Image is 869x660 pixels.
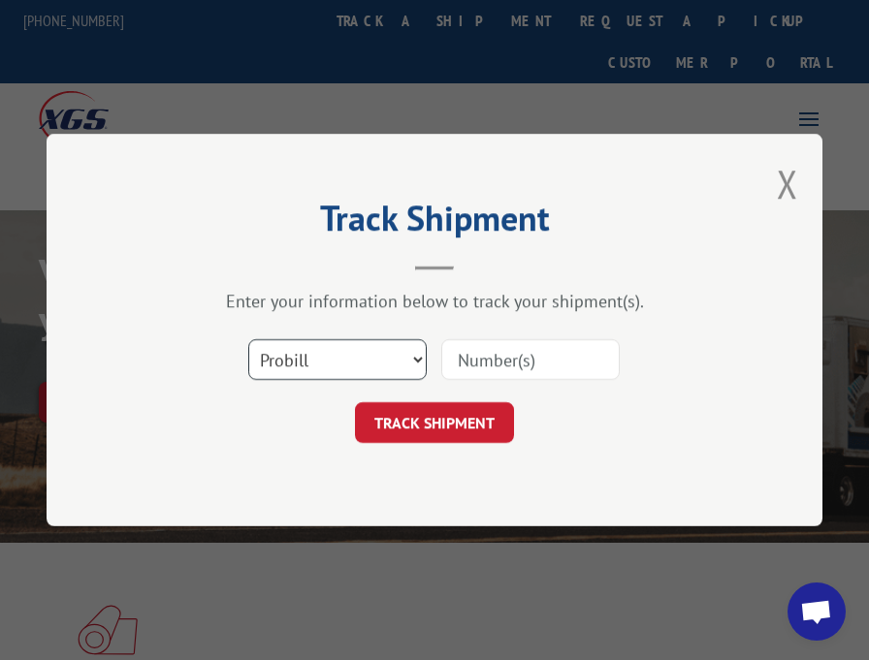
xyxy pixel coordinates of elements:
input: Number(s) [441,339,620,380]
button: Close modal [777,158,798,209]
button: TRACK SHIPMENT [355,402,514,443]
div: Enter your information below to track your shipment(s). [144,290,725,312]
div: Open chat [788,582,846,641]
h2: Track Shipment [144,204,725,241]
